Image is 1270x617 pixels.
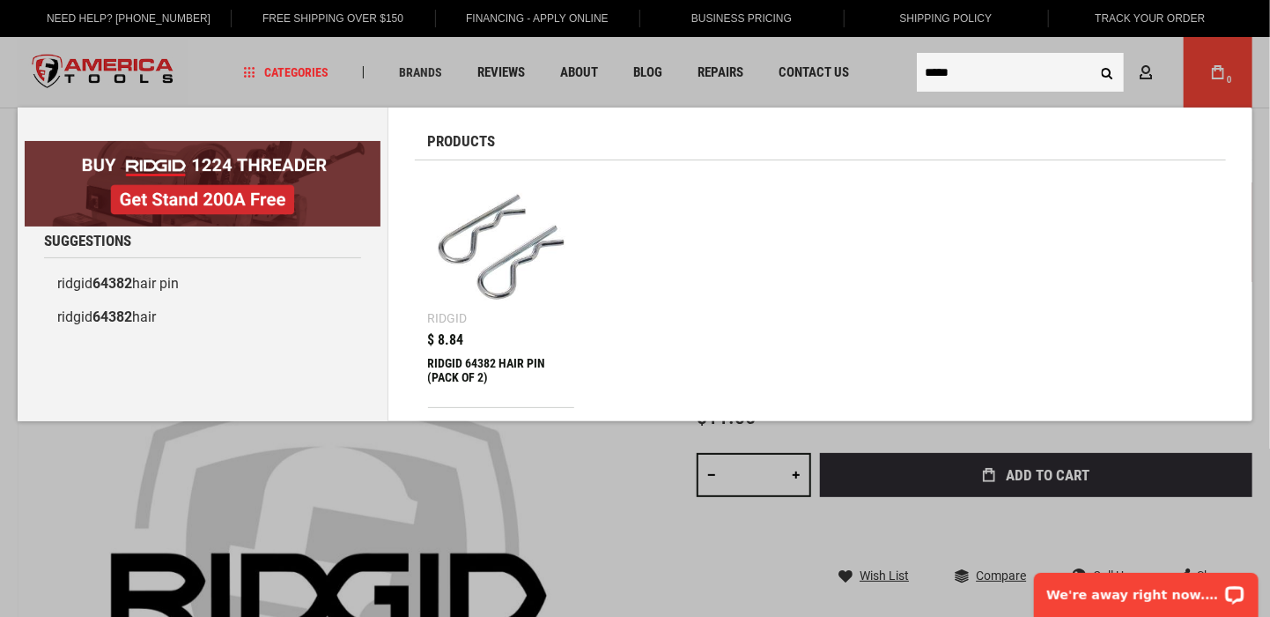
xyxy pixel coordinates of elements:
b: 64382 [92,275,132,292]
span: Categories [244,66,329,78]
div: RIDGID 64382 HAIR PIN (PACK OF 2) [428,356,574,398]
img: RIDGID 64382 HAIR PIN (PACK OF 2) [437,182,565,311]
button: Search [1090,56,1124,89]
a: Brands [391,61,450,85]
a: BOGO: Buy RIDGID® 1224 Threader, Get Stand 200A Free! [25,141,380,154]
a: ridgid64382hair pin [44,267,361,301]
span: Suggestions [44,234,131,249]
b: 64382 [92,308,132,325]
a: ridgid64382hair [44,301,361,334]
iframe: LiveChat chat widget [1023,561,1270,617]
div: Ridgid [428,312,468,324]
img: BOGO: Buy RIDGID® 1224 Threader, Get Stand 200A Free! [25,141,380,227]
a: Categories [236,61,336,85]
span: $ 8.84 [428,333,464,347]
span: Brands [399,66,442,78]
a: RIDGID 64382 HAIR PIN (PACK OF 2) Ridgid $ 8.84 RIDGID 64382 HAIR PIN (PACK OF 2) [428,174,574,407]
span: Products [428,134,496,149]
